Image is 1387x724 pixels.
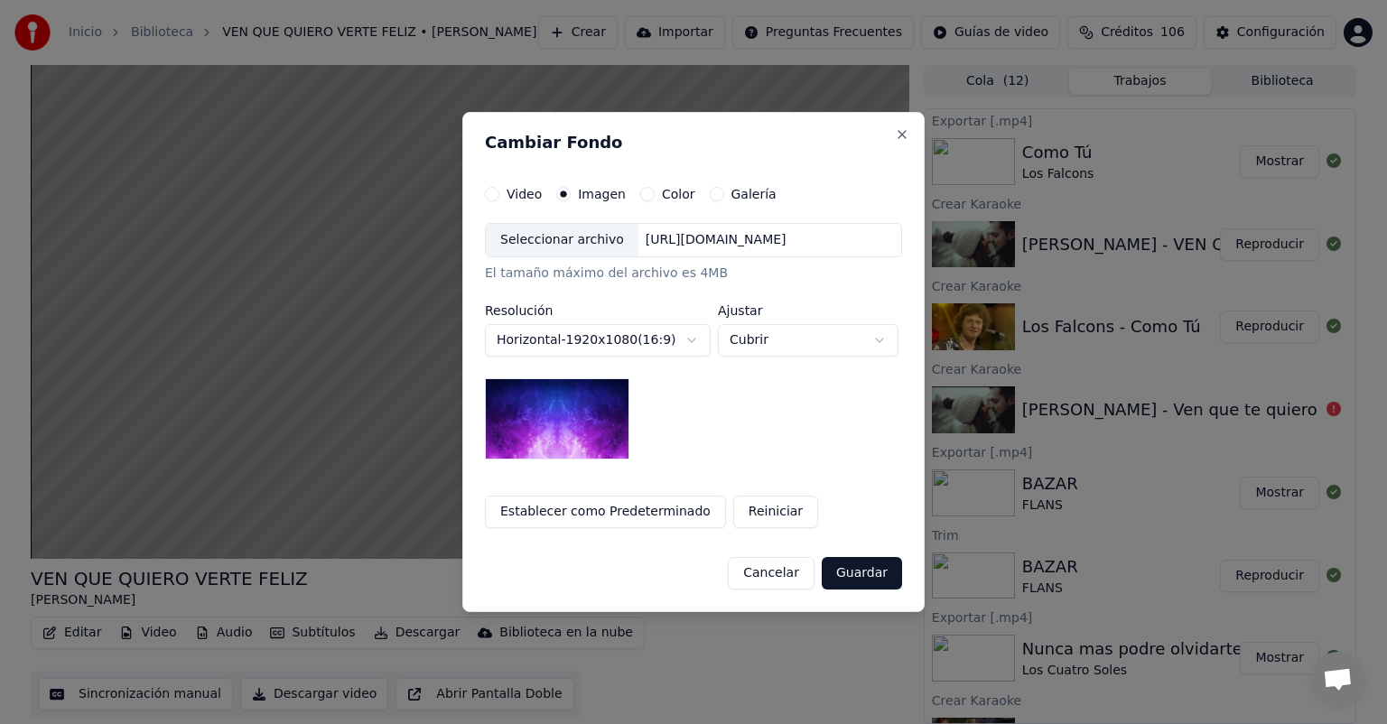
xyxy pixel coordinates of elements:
[486,224,638,256] div: Seleccionar archivo
[485,265,902,283] div: El tamaño máximo del archivo es 4MB
[728,557,815,589] button: Cancelar
[733,496,818,528] button: Reiniciar
[718,304,898,317] label: Ajustar
[662,188,695,200] label: Color
[578,188,626,200] label: Imagen
[485,304,711,317] label: Resolución
[731,188,777,200] label: Galería
[485,135,902,151] h2: Cambiar Fondo
[638,231,794,249] div: [URL][DOMAIN_NAME]
[485,496,726,528] button: Establecer como Predeterminado
[507,188,542,200] label: Video
[822,557,902,589] button: Guardar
